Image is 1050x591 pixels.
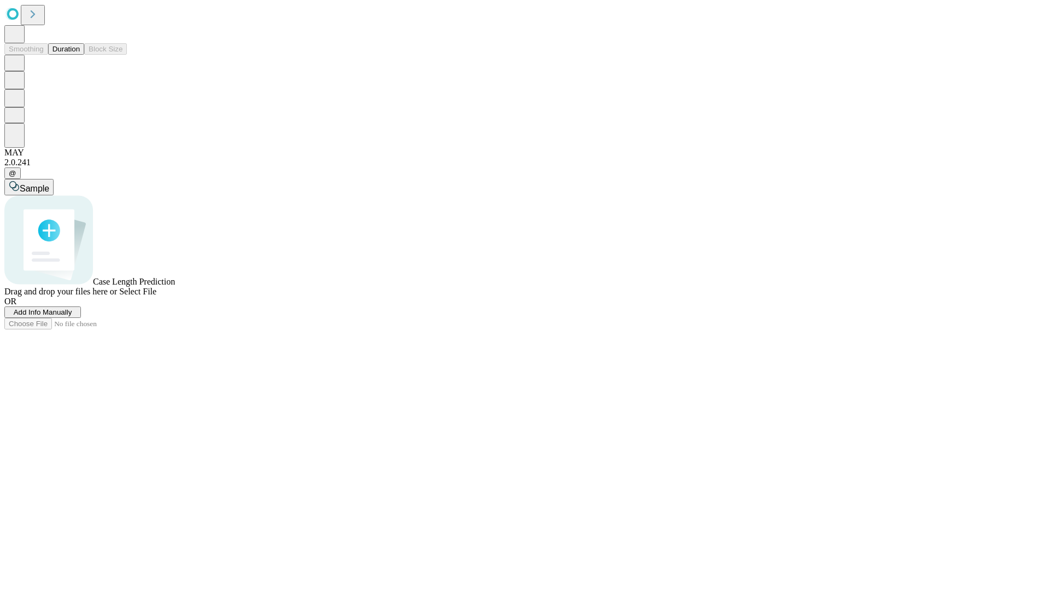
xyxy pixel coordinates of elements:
[119,287,156,296] span: Select File
[4,287,117,296] span: Drag and drop your files here or
[4,158,1046,167] div: 2.0.241
[48,43,84,55] button: Duration
[4,306,81,318] button: Add Info Manually
[4,43,48,55] button: Smoothing
[84,43,127,55] button: Block Size
[4,148,1046,158] div: MAY
[4,167,21,179] button: @
[4,179,54,195] button: Sample
[93,277,175,286] span: Case Length Prediction
[20,184,49,193] span: Sample
[9,169,16,177] span: @
[14,308,72,316] span: Add Info Manually
[4,297,16,306] span: OR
